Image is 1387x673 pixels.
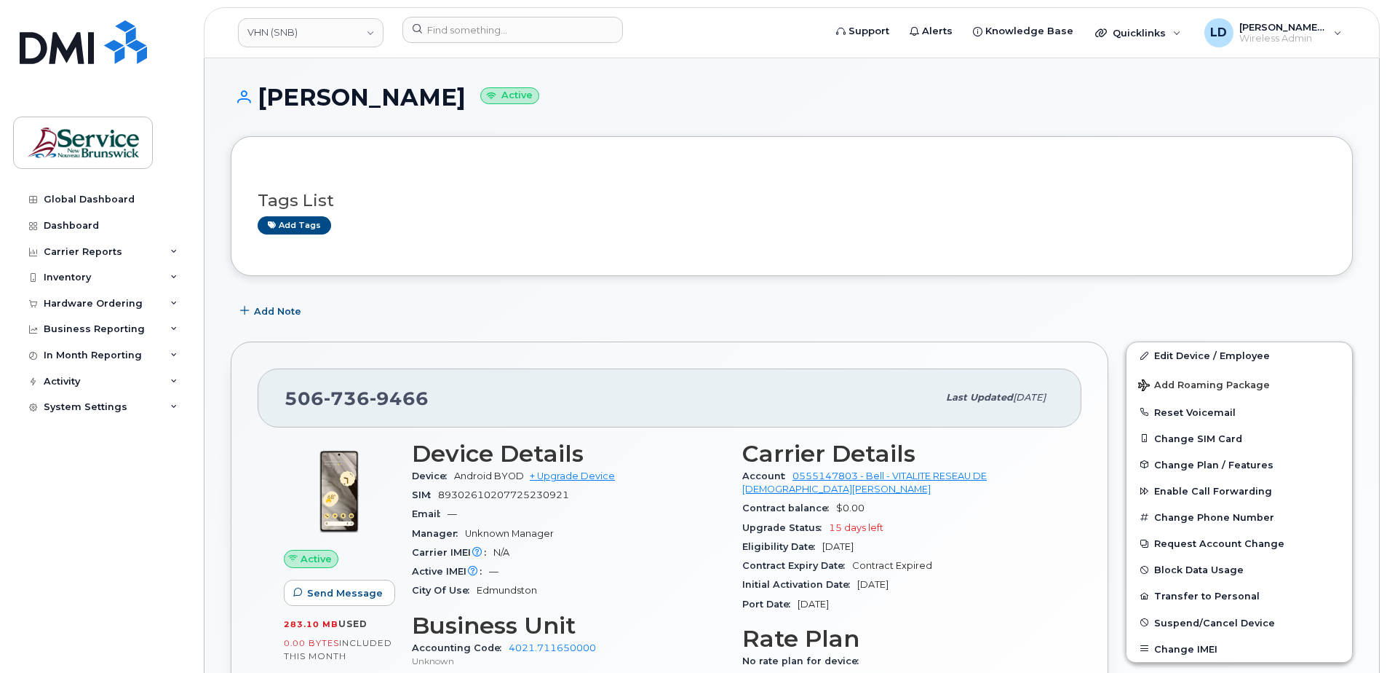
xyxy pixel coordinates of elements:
span: Eligibility Date [742,541,822,552]
span: Contract Expiry Date [742,560,852,571]
button: Send Message [284,580,395,606]
span: Add Note [254,304,301,318]
button: Change SIM Card [1126,425,1352,452]
span: 9466 [370,387,429,409]
h3: Business Unit [412,613,725,639]
h3: Device Details [412,441,725,467]
p: Unknown [412,655,725,667]
img: unnamed.png [295,448,383,535]
span: City Of Use [412,585,477,596]
span: Manager [412,528,465,539]
button: Add Note [231,298,314,324]
span: SIM [412,489,438,500]
span: used [338,618,367,629]
span: Unknown Manager [465,528,554,539]
span: 15 days left [829,522,883,533]
span: Add Roaming Package [1138,379,1270,393]
h3: Tags List [258,192,1326,210]
span: Edmundston [477,585,537,596]
span: No rate plan for device [742,656,866,666]
span: Active [301,552,332,566]
span: Email [412,508,448,519]
button: Request Account Change [1126,530,1352,556]
span: 0.00 Bytes [284,638,339,648]
span: Suspend/Cancel Device [1154,617,1275,628]
span: Active IMEI [412,566,489,577]
button: Add Roaming Package [1126,369,1352,399]
button: Block Data Usage [1126,556,1352,583]
button: Suspend/Cancel Device [1126,610,1352,636]
button: Change Phone Number [1126,504,1352,530]
span: Account [742,471,792,481]
span: [DATE] [798,599,829,610]
span: Carrier IMEI [412,547,493,558]
span: Accounting Code [412,642,509,653]
a: 0555147803 - Bell - VITALITE RESEAU DE [DEMOGRAPHIC_DATA][PERSON_NAME] [742,471,987,495]
span: Send Message [307,586,383,600]
span: [DATE] [822,541,854,552]
small: Active [480,87,539,104]
span: Upgrade Status [742,522,829,533]
span: $0.00 [836,503,865,513]
span: Enable Call Forwarding [1154,486,1272,497]
span: — [489,566,498,577]
span: Android BYOD [454,471,524,481]
span: 736 [324,387,370,409]
button: Change IMEI [1126,636,1352,662]
a: Edit Device / Employee [1126,342,1352,369]
span: N/A [493,547,509,558]
span: 283.10 MB [284,619,338,629]
span: [DATE] [1013,392,1046,403]
button: Transfer to Personal [1126,583,1352,609]
span: [DATE] [857,579,889,590]
span: Device [412,471,454,481]
span: Change Plan / Features [1154,459,1273,470]
span: Contract Expired [852,560,932,571]
span: Contract balance [742,503,836,513]
button: Reset Voicemail [1126,399,1352,425]
h3: Carrier Details [742,441,1055,467]
button: Enable Call Forwarding [1126,478,1352,504]
a: + Upgrade Device [530,471,615,481]
a: Add tags [258,216,331,235]
span: Initial Activation Date [742,579,857,590]
span: included this month [284,637,392,661]
span: — [448,508,457,519]
a: 4021.711650000 [509,642,596,653]
h1: [PERSON_NAME] [231,84,1353,110]
span: Last updated [946,392,1013,403]
span: 506 [285,387,429,409]
span: 89302610207725230921 [438,489,569,500]
button: Change Plan / Features [1126,452,1352,478]
span: Port Date [742,599,798,610]
h3: Rate Plan [742,626,1055,652]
